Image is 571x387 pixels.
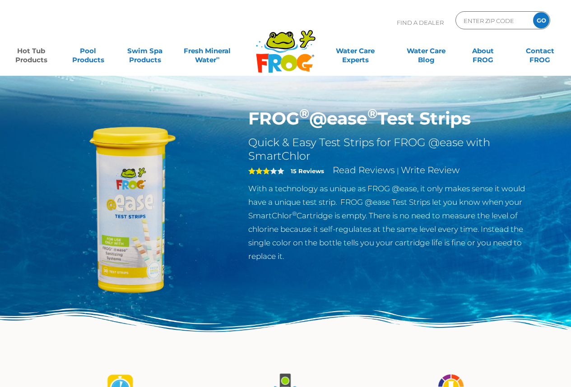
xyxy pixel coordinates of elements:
[123,42,167,60] a: Swim SpaProducts
[28,108,235,315] img: FROG-@ease-TS-Bottle.png
[404,42,448,60] a: Water CareBlog
[518,42,562,60] a: ContactFROG
[248,108,543,129] h1: FROG @ease Test Strips
[533,12,549,28] input: GO
[216,55,220,61] sup: ∞
[333,165,395,175] a: Read Reviews
[292,210,297,217] sup: ®
[66,42,110,60] a: PoolProducts
[397,11,444,34] p: Find A Dealer
[367,106,377,121] sup: ®
[248,182,543,263] p: With a technology as unique as FROG @ease, it only makes sense it would have a unique test strip....
[299,106,309,121] sup: ®
[291,167,324,175] strong: 15 Reviews
[461,42,505,60] a: AboutFROG
[251,18,320,73] img: Frog Products Logo
[397,166,399,175] span: |
[248,167,270,175] span: 3
[180,42,235,60] a: Fresh MineralWater∞
[320,42,391,60] a: Water CareExperts
[401,165,460,175] a: Write Review
[248,136,543,163] h2: Quick & Easy Test Strips for FROG @ease with SmartChlor
[9,42,53,60] a: Hot TubProducts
